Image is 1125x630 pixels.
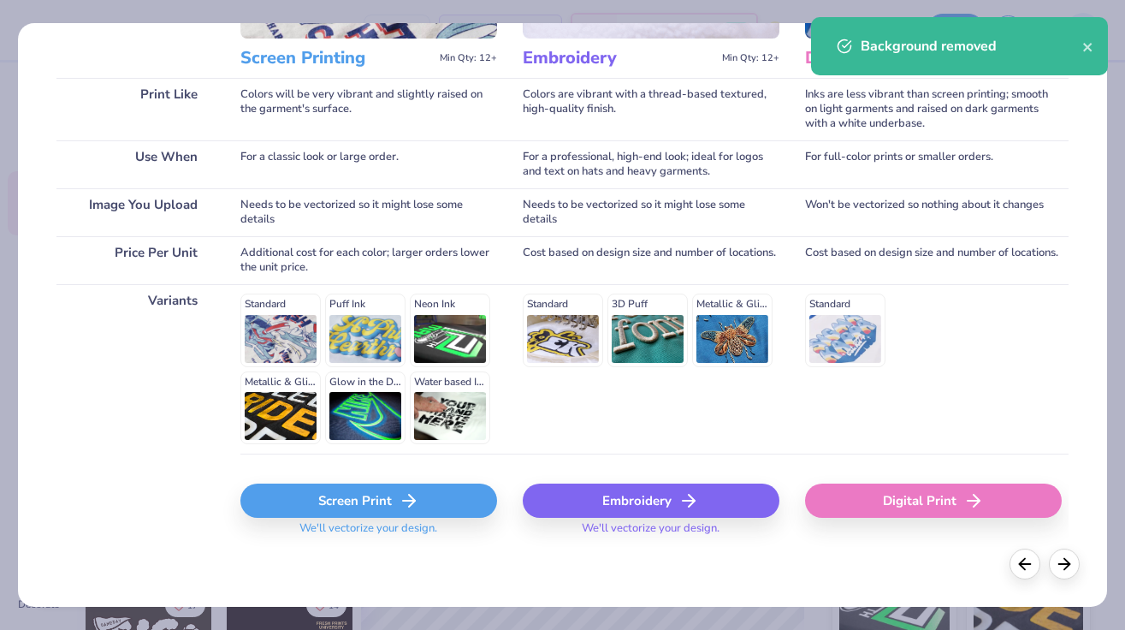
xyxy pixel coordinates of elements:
div: Colors are vibrant with a thread-based textured, high-quality finish. [523,78,779,140]
div: Needs to be vectorized so it might lose some details [523,188,779,236]
h3: Digital Printing [805,47,998,69]
div: For a professional, high-end look; ideal for logos and text on hats and heavy garments. [523,140,779,188]
div: Use When [56,140,215,188]
div: Cost based on design size and number of locations. [805,236,1062,284]
div: Price Per Unit [56,236,215,284]
div: Colors will be very vibrant and slightly raised on the garment's surface. [240,78,497,140]
span: Min Qty: 12+ [440,52,497,64]
div: Won't be vectorized so nothing about it changes [805,188,1062,236]
div: Inks are less vibrant than screen printing; smooth on light garments and raised on dark garments ... [805,78,1062,140]
button: close [1082,36,1094,56]
div: Embroidery [523,484,779,518]
div: Variants [56,284,215,454]
div: For full-color prints or smaller orders. [805,140,1062,188]
span: Min Qty: 12+ [722,52,779,64]
div: Print Like [56,78,215,140]
div: Background removed [861,36,1082,56]
div: Cost based on design size and number of locations. [523,236,779,284]
span: We'll vectorize your design. [293,521,444,546]
div: Additional cost for each color; larger orders lower the unit price. [240,236,497,284]
div: For a classic look or large order. [240,140,497,188]
h3: Embroidery [523,47,715,69]
div: Image You Upload [56,188,215,236]
div: Digital Print [805,484,1062,518]
div: Screen Print [240,484,497,518]
h3: Screen Printing [240,47,433,69]
div: Needs to be vectorized so it might lose some details [240,188,497,236]
span: We'll vectorize your design. [575,521,726,546]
